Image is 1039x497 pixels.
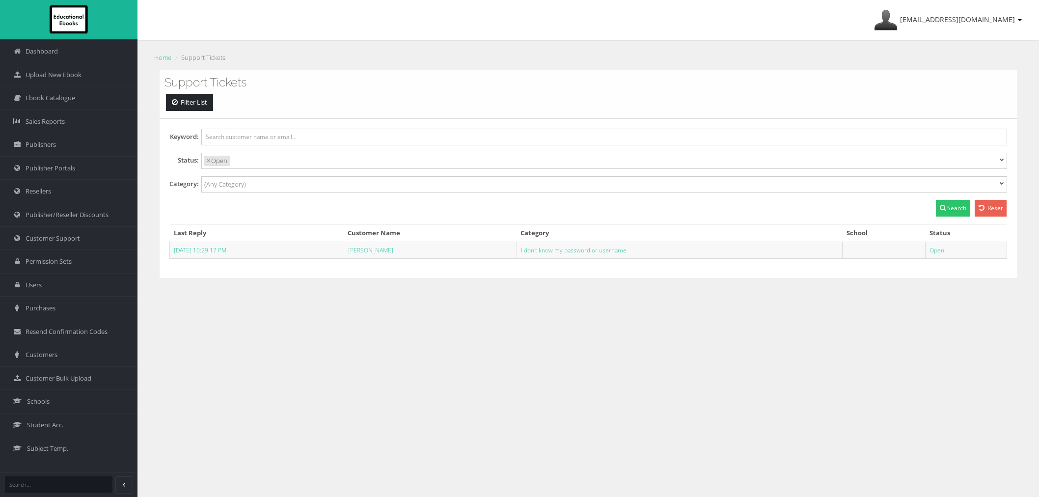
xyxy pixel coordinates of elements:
[174,246,226,254] a: [DATE] 10:29:17 PM
[344,224,517,242] th: Customer Name
[166,94,213,111] a: Filter List
[926,224,1007,242] th: Status
[26,304,55,313] span: Purchases
[207,156,210,166] span: ×
[26,350,57,359] span: Customers
[26,234,80,243] span: Customer Support
[169,155,199,166] label: Status:
[26,374,91,383] span: Customer Bulk Upload
[936,200,970,217] button: Search
[521,246,627,254] a: I don't know my password or username
[27,444,68,453] span: Subject Temp.
[164,76,1012,89] h3: Support Tickets
[975,200,1007,217] a: Reset
[169,132,199,142] label: Keyword:
[930,246,944,254] a: Open
[26,140,56,149] span: Publishers
[26,187,51,196] span: Resellers
[170,224,344,242] th: Last Reply
[26,327,108,336] span: Resend Confirmation Codes
[874,8,898,32] img: Avatar
[27,420,63,430] span: Student Acc.
[204,156,230,166] li: Open
[26,70,82,80] span: Upload New Ebook
[154,53,171,62] a: Home
[26,93,75,103] span: Ebook Catalogue
[26,257,72,266] span: Permission Sets
[843,224,926,242] th: School
[348,246,393,254] a: [PERSON_NAME]
[26,47,58,56] span: Dashboard
[204,179,274,190] input: (Any Category)
[26,280,42,290] span: Users
[26,117,65,126] span: Sales Reports
[26,164,75,173] span: Publisher Portals
[517,224,843,242] th: Category
[900,15,1015,24] span: [EMAIL_ADDRESS][DOMAIN_NAME]
[201,129,1007,145] input: Search customer name or email...
[5,476,112,493] input: Search...
[27,397,50,406] span: Schools
[173,53,225,63] li: Support Tickets
[169,179,199,189] label: Category:
[26,210,109,220] span: Publisher/Reseller Discounts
